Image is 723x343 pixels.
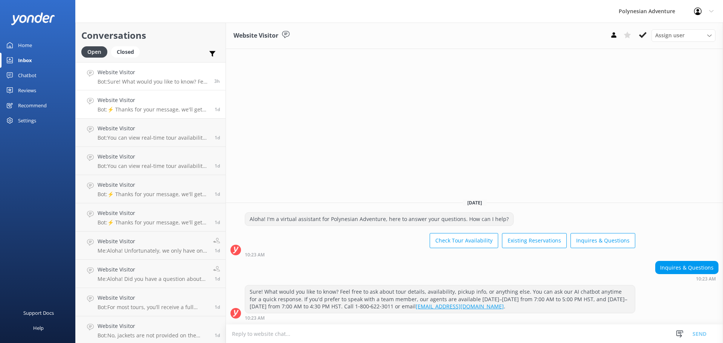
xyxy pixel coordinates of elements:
[76,90,226,119] a: Website VisitorBot:⚡ Thanks for your message, we'll get back to you as soon as we can. You're als...
[33,320,44,335] div: Help
[98,78,209,85] p: Bot: Sure! What would you like to know? Feel free to ask about tour details, availability, pickup...
[502,233,567,248] button: Existing Reservations
[215,276,220,282] span: 10:25am 18-Aug-2025 (UTC -10:00) Pacific/Honolulu
[18,68,37,83] div: Chatbot
[18,83,36,98] div: Reviews
[570,233,635,248] button: Inquires & Questions
[18,98,47,113] div: Recommend
[463,200,487,206] span: [DATE]
[245,315,635,320] div: 10:23am 19-Aug-2025 (UTC -10:00) Pacific/Honolulu
[215,191,220,197] span: 12:40pm 18-Aug-2025 (UTC -10:00) Pacific/Honolulu
[98,134,209,141] p: Bot: You can view real-time tour availability and book your Polynesian Adventure online at [URL][...
[215,134,220,141] span: 01:02pm 18-Aug-2025 (UTC -10:00) Pacific/Honolulu
[98,322,209,330] h4: Website Visitor
[111,46,140,58] div: Closed
[245,253,265,257] strong: 10:23 AM
[76,203,226,232] a: Website VisitorBot:⚡ Thanks for your message, we'll get back to you as soon as we can. You're als...
[215,332,220,338] span: 04:24pm 17-Aug-2025 (UTC -10:00) Pacific/Honolulu
[98,332,209,339] p: Bot: No, jackets are not provided on the Haleakala Sunset Tour. It is recommended to dress in lay...
[98,265,207,274] h4: Website Visitor
[430,233,498,248] button: Check Tour Availability
[98,191,209,198] p: Bot: ⚡ Thanks for your message, we'll get back to you as soon as we can. You're also welcome to k...
[76,147,226,175] a: Website VisitorBot:You can view real-time tour availability and book your Polynesian Adventure on...
[215,247,220,254] span: 11:25am 18-Aug-2025 (UTC -10:00) Pacific/Honolulu
[215,163,220,169] span: 12:45pm 18-Aug-2025 (UTC -10:00) Pacific/Honolulu
[655,276,718,281] div: 10:23am 19-Aug-2025 (UTC -10:00) Pacific/Honolulu
[98,106,209,113] p: Bot: ⚡ Thanks for your message, we'll get back to you as soon as we can. You're also welcome to k...
[23,305,54,320] div: Support Docs
[18,53,32,68] div: Inbox
[416,303,504,310] a: [EMAIL_ADDRESS][DOMAIN_NAME]
[98,276,207,282] p: Me: Aloha! Did you have a question about your reservation?
[98,304,209,311] p: Bot: For most tours, you’ll receive a full refund if you cancel at least 48 hours before pickup. ...
[98,209,209,217] h4: Website Visitor
[655,31,685,40] span: Assign user
[214,78,220,84] span: 10:23am 19-Aug-2025 (UTC -10:00) Pacific/Honolulu
[76,232,226,260] a: Website VisitorMe:Aloha! Unfortunately, we only have one tour for the Road to Hana, which operate...
[245,316,265,320] strong: 10:23 AM
[98,96,209,104] h4: Website Visitor
[98,219,209,226] p: Bot: ⚡ Thanks for your message, we'll get back to you as soon as we can. You're also welcome to k...
[651,29,715,41] div: Assign User
[656,261,718,274] div: Inquires & Questions
[76,119,226,147] a: Website VisitorBot:You can view real-time tour availability and book your Polynesian Adventure on...
[696,277,716,281] strong: 10:23 AM
[98,237,207,245] h4: Website Visitor
[215,304,220,310] span: 08:22am 18-Aug-2025 (UTC -10:00) Pacific/Honolulu
[215,106,220,113] span: 01:30pm 18-Aug-2025 (UTC -10:00) Pacific/Honolulu
[215,219,220,226] span: 12:13pm 18-Aug-2025 (UTC -10:00) Pacific/Honolulu
[76,288,226,316] a: Website VisitorBot:For most tours, you’ll receive a full refund if you cancel at least 48 hours b...
[98,247,207,254] p: Me: Aloha! Unfortunately, we only have one tour for the Road to Hana, which operates from 6:00 AM...
[98,294,209,302] h4: Website Visitor
[18,38,32,53] div: Home
[81,47,111,56] a: Open
[98,181,209,189] h4: Website Visitor
[76,62,226,90] a: Website VisitorBot:Sure! What would you like to know? Feel free to ask about tour details, availa...
[18,113,36,128] div: Settings
[76,175,226,203] a: Website VisitorBot:⚡ Thanks for your message, we'll get back to you as soon as we can. You're als...
[111,47,143,56] a: Closed
[245,213,513,226] div: Aloha! I'm a virtual assistant for Polynesian Adventure, here to answer your questions. How can I...
[98,163,209,169] p: Bot: You can view real-time tour availability and book your Polynesian Adventure online at [URL][...
[245,285,635,313] div: Sure! What would you like to know? Feel free to ask about tour details, availability, pickup info...
[76,260,226,288] a: Website VisitorMe:Aloha! Did you have a question about your reservation?1d
[98,152,209,161] h4: Website Visitor
[81,46,107,58] div: Open
[98,124,209,133] h4: Website Visitor
[98,68,209,76] h4: Website Visitor
[245,252,635,257] div: 10:23am 19-Aug-2025 (UTC -10:00) Pacific/Honolulu
[81,28,220,43] h2: Conversations
[11,12,55,25] img: yonder-white-logo.png
[233,31,278,41] h3: Website Visitor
